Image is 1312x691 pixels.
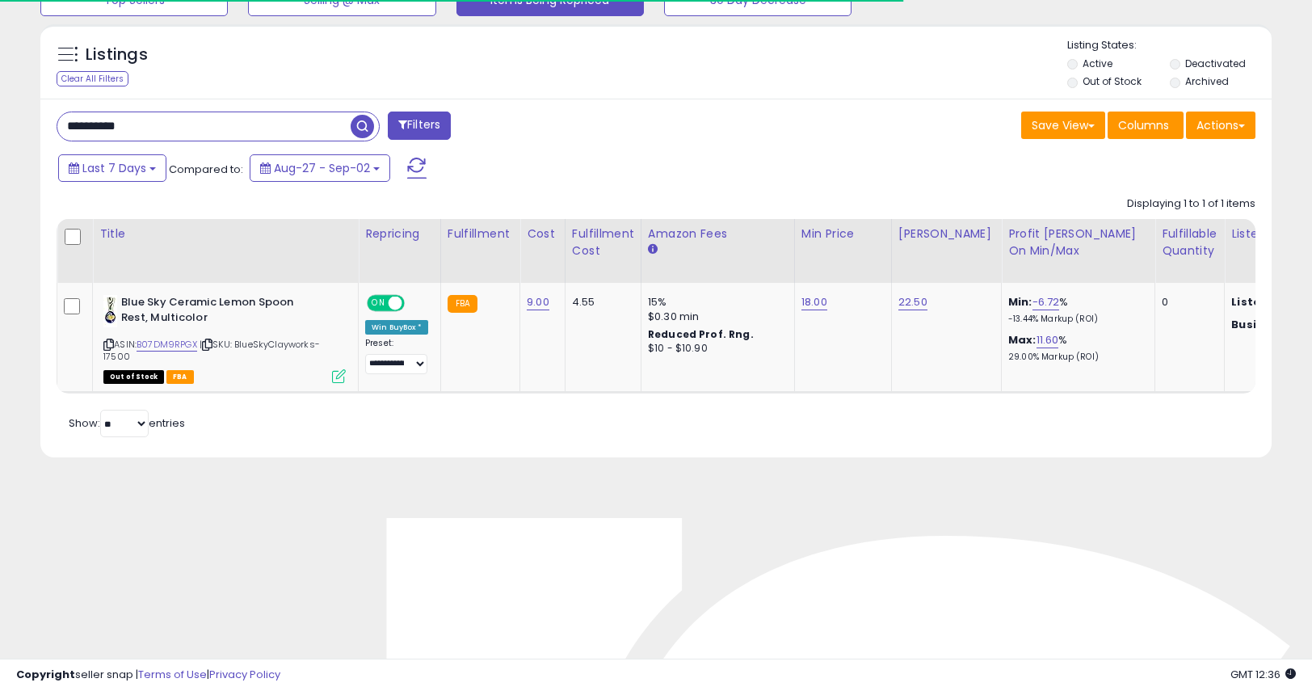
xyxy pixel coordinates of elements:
b: Listed Price: [1231,294,1305,310]
div: Fulfillment Cost [572,225,634,259]
button: Columns [1108,112,1184,139]
b: Max: [1008,332,1037,348]
h5: Listings [86,44,148,66]
button: Last 7 Days [58,154,166,182]
label: Archived [1185,74,1229,88]
div: Fulfillment [448,225,513,242]
div: Amazon Fees [648,225,788,242]
button: Save View [1021,112,1105,139]
label: Deactivated [1185,57,1246,70]
span: FBA [166,370,194,384]
div: Clear All Filters [57,71,128,86]
div: [PERSON_NAME] [898,225,995,242]
div: Min Price [801,225,885,242]
button: Actions [1186,112,1255,139]
span: Show: entries [69,415,185,431]
div: Cost [527,225,558,242]
a: 22.50 [898,294,927,310]
div: Repricing [365,225,434,242]
b: Reduced Prof. Rng. [648,327,754,341]
p: -13.44% Markup (ROI) [1008,314,1142,325]
div: Displaying 1 to 1 of 1 items [1127,196,1255,212]
div: Preset: [365,338,428,374]
img: 41nm7COp2aL._SL40_.jpg [103,295,117,327]
span: Last 7 Days [82,160,146,176]
p: Listing States: [1067,38,1272,53]
div: % [1008,333,1142,363]
p: 29.00% Markup (ROI) [1008,352,1142,363]
div: Fulfillable Quantity [1162,225,1217,259]
a: 18.00 [801,294,827,310]
small: Amazon Fees. [648,242,658,257]
div: Title [99,225,351,242]
span: Compared to: [169,162,243,177]
span: OFF [402,297,428,310]
span: ON [368,297,389,310]
a: -6.72 [1032,294,1060,310]
small: FBA [448,295,477,313]
th: The percentage added to the cost of goods (COGS) that forms the calculator for Min & Max prices. [1002,219,1155,283]
label: Out of Stock [1083,74,1142,88]
span: Aug-27 - Sep-02 [274,160,370,176]
span: | SKU: BlueSkyClayworks-17500 [103,338,320,362]
div: % [1008,295,1142,325]
div: 0 [1162,295,1212,310]
b: Blue Sky Ceramic Lemon Spoon Rest, Multicolor [121,295,317,329]
span: All listings that are currently out of stock and unavailable for purchase on Amazon [103,370,164,384]
div: Win BuyBox * [365,320,428,335]
div: Profit [PERSON_NAME] on Min/Max [1008,225,1148,259]
button: Aug-27 - Sep-02 [250,154,390,182]
div: ASIN: [103,295,346,381]
div: $0.30 min [648,310,782,324]
div: 15% [648,295,782,310]
label: Active [1083,57,1112,70]
a: 9.00 [527,294,549,310]
b: Min: [1008,294,1032,310]
span: Columns [1118,117,1169,133]
div: 4.55 [572,295,629,310]
div: $10 - $10.90 [648,342,782,356]
a: B07DM9RPGX [137,338,197,352]
button: Filters [388,112,451,140]
a: 11.60 [1037,332,1059,348]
